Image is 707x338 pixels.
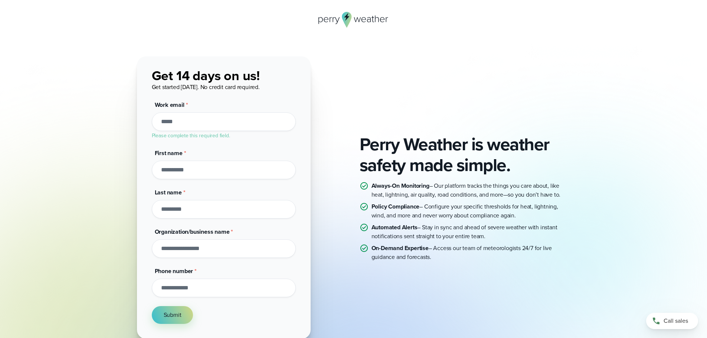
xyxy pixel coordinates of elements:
p: – Configure your specific thresholds for heat, lightning, wind, and more and never worry about co... [371,202,570,220]
p: – Access our team of meteorologists 24/7 for live guidance and forecasts. [371,244,570,262]
strong: Always-On Monitoring [371,181,429,190]
strong: Policy Compliance [371,202,420,211]
h2: Perry Weather is weather safety made simple. [360,134,570,175]
span: Organization/business name [155,227,230,236]
p: – Our platform tracks the things you care about, like heat, lightning, air quality, road conditio... [371,181,570,199]
span: Work email [155,101,184,109]
button: Submit [152,306,193,324]
p: – Stay in sync and ahead of severe weather with instant notifications sent straight to your entir... [371,223,570,241]
strong: On-Demand Expertise [371,244,429,252]
strong: Automated Alerts [371,223,418,232]
span: Get 14 days on us! [152,66,260,85]
span: Submit [164,311,181,319]
label: Please complete this required field. [152,132,230,140]
span: Get started [DATE]. No credit card required. [152,83,260,91]
span: First name [155,149,183,157]
span: Last name [155,188,182,197]
span: Call sales [664,316,688,325]
span: Phone number [155,267,193,275]
a: Call sales [646,313,698,329]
